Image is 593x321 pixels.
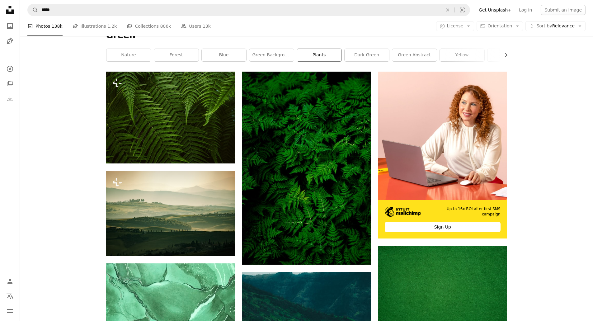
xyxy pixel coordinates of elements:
[536,23,575,29] span: Relevance
[202,49,246,61] a: blue
[242,72,371,265] img: photo of green fern plant
[106,115,235,120] a: a close up of a green plant with lots of leaves
[4,305,16,317] button: Menu
[525,21,586,31] button: Sort byRelevance
[430,206,500,217] span: Up to 16x ROI after first SMS campaign
[487,23,512,28] span: Orientation
[4,35,16,47] a: Illustrations
[4,63,16,75] a: Explore
[378,72,507,200] img: file-1722962837469-d5d3a3dee0c7image
[28,4,38,16] button: Search Unsplash
[541,5,586,15] button: Submit an image
[106,210,235,216] a: a view of rolling hills with trees in the foreground
[242,165,371,171] a: photo of green fern plant
[160,23,171,30] span: 806k
[487,49,532,61] a: plant
[440,49,484,61] a: yellow
[475,5,515,15] a: Get Unsplash+
[536,23,552,28] span: Sort by
[378,72,507,238] a: Up to 16x ROI after first SMS campaignSign Up
[4,275,16,287] a: Log in / Sign up
[447,23,464,28] span: License
[477,21,523,31] button: Orientation
[436,21,474,31] button: License
[73,16,117,36] a: Illustrations 1.2k
[515,5,536,15] a: Log in
[27,4,470,16] form: Find visuals sitewide
[4,4,16,17] a: Home — Unsplash
[127,16,171,36] a: Collections 806k
[4,78,16,90] a: Collections
[345,49,389,61] a: dark green
[154,49,199,61] a: forest
[297,49,341,61] a: plants
[385,207,421,217] img: file-1690386555781-336d1949dad1image
[106,49,151,61] a: nature
[378,286,507,291] a: green textile in close up image
[249,49,294,61] a: green background
[455,4,470,16] button: Visual search
[203,23,211,30] span: 13k
[392,49,437,61] a: green abstract
[385,222,500,232] div: Sign Up
[181,16,211,36] a: Users 13k
[106,171,235,256] img: a view of rolling hills with trees in the foreground
[4,20,16,32] a: Photos
[4,92,16,105] a: Download History
[107,23,117,30] span: 1.2k
[4,290,16,302] button: Language
[106,72,235,163] img: a close up of a green plant with lots of leaves
[500,49,507,61] button: scroll list to the right
[441,4,454,16] button: Clear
